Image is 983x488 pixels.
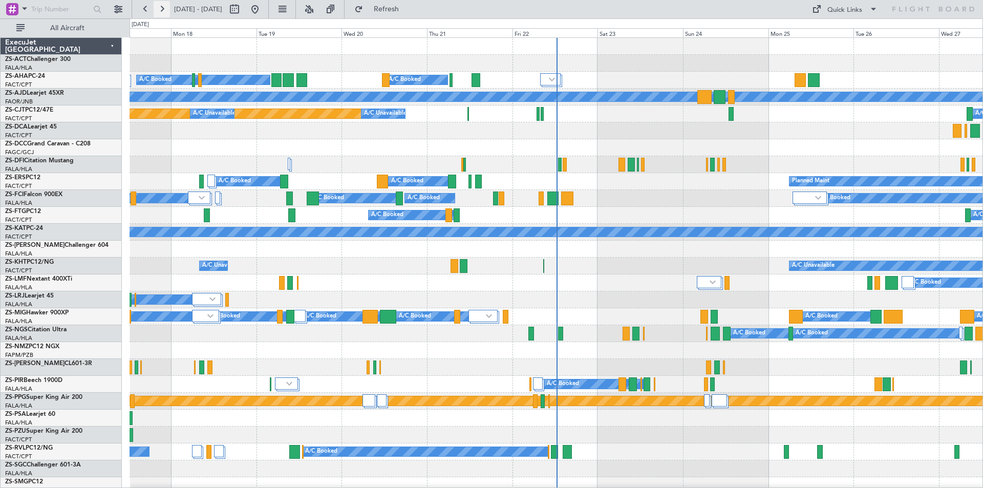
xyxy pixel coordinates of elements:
span: ZS-ACT [5,56,27,62]
span: ZS-DFI [5,158,24,164]
div: A/C Booked [547,376,579,392]
div: Mon 18 [171,28,257,37]
div: A/C Booked [399,309,431,324]
a: ZS-RVLPC12/NG [5,445,53,451]
button: Quick Links [807,1,883,17]
a: FALA/HLA [5,199,32,207]
img: arrow-gray.svg [199,196,205,200]
a: ZS-SGCChallenger 601-3A [5,462,81,468]
a: FACT/CPT [5,233,32,241]
div: Fri 22 [512,28,598,37]
div: A/C Booked [139,72,172,88]
a: ZS-KATPC-24 [5,225,43,231]
div: Tue 26 [853,28,939,37]
a: ZS-SMGPC12 [5,479,43,485]
div: Wed 20 [341,28,427,37]
a: ZS-NGSCitation Ultra [5,327,67,333]
span: ZS-ERS [5,175,26,181]
a: FACT/CPT [5,115,32,122]
img: arrow-gray.svg [209,297,216,301]
span: ZS-DCC [5,141,27,147]
a: ZS-AJDLearjet 45XR [5,90,64,96]
span: ZS-AHA [5,73,28,79]
span: ZS-PIR [5,377,24,384]
div: Sun 24 [683,28,768,37]
span: ZS-AJD [5,90,27,96]
div: Mon 25 [768,28,854,37]
div: A/C Unavailable [364,106,407,121]
a: FALA/HLA [5,317,32,325]
button: All Aircraft [11,20,111,36]
a: FACT/CPT [5,216,32,224]
div: A/C Booked [208,309,240,324]
a: ZS-PSALearjet 60 [5,411,55,417]
a: FALA/HLA [5,402,32,410]
span: ZS-PPG [5,394,26,400]
div: A/C Unavailable [193,106,236,121]
a: ZS-PZUSuper King Air 200 [5,428,82,434]
span: ZS-SMG [5,479,28,485]
div: A/C Booked [805,309,838,324]
span: ZS-DCA [5,124,28,130]
span: ZS-KAT [5,225,26,231]
a: FACT/CPT [5,182,32,190]
a: FAPM/PZB [5,351,33,359]
span: ZS-CJT [5,107,25,113]
img: arrow-gray.svg [549,77,555,81]
img: arrow-gray.svg [486,314,492,318]
a: FACT/CPT [5,267,32,274]
a: FACT/CPT [5,132,32,139]
div: Sat 23 [597,28,683,37]
div: Quick Links [827,5,862,15]
a: FAOR/JNB [5,98,33,105]
div: A/C Booked [304,309,336,324]
a: FACT/CPT [5,453,32,460]
div: Planned Maint [792,174,829,189]
a: FALA/HLA [5,64,32,72]
a: FALA/HLA [5,284,32,291]
div: A/C Booked [909,275,941,290]
div: Thu 21 [427,28,512,37]
img: arrow-gray.svg [286,381,292,386]
a: ZS-NMZPC12 NGX [5,344,59,350]
div: A/C Booked [312,190,344,206]
span: ZS-[PERSON_NAME] [5,242,65,248]
a: ZS-[PERSON_NAME]CL601-3R [5,360,92,367]
a: ZS-FTGPC12 [5,208,41,215]
div: A/C Booked [305,444,337,459]
a: ZS-CJTPC12/47E [5,107,53,113]
a: ZS-KHTPC12/NG [5,259,54,265]
a: FALA/HLA [5,385,32,393]
div: A/C Booked [219,174,251,189]
span: [DATE] - [DATE] [174,5,222,14]
span: ZS-[PERSON_NAME] [5,360,65,367]
a: ZS-ERSPC12 [5,175,40,181]
a: ZS-DCCGrand Caravan - C208 [5,141,91,147]
a: FALA/HLA [5,470,32,477]
div: [DATE] [132,20,149,29]
a: ZS-DCALearjet 45 [5,124,57,130]
a: FALA/HLA [5,165,32,173]
a: FACT/CPT [5,81,32,89]
a: ZS-MIGHawker 900XP [5,310,69,316]
button: Refresh [350,1,411,17]
span: ZS-NMZ [5,344,29,350]
div: A/C Booked [408,190,440,206]
input: Trip Number [31,2,90,17]
a: ZS-ACTChallenger 300 [5,56,71,62]
a: FAGC/GCJ [5,148,34,156]
span: All Aircraft [27,25,108,32]
span: ZS-SGC [5,462,27,468]
a: ZS-PPGSuper King Air 200 [5,394,82,400]
a: ZS-LRJLearjet 45 [5,293,54,299]
div: A/C Booked [371,207,403,223]
span: ZS-MIG [5,310,26,316]
img: arrow-gray.svg [710,280,716,284]
a: FACT/CPT [5,436,32,443]
a: ZS-FCIFalcon 900EX [5,192,62,198]
a: ZS-PIRBeech 1900D [5,377,62,384]
div: A/C Booked [796,326,828,341]
span: ZS-RVL [5,445,26,451]
span: ZS-NGS [5,327,28,333]
a: ZS-LMFNextant 400XTi [5,276,72,282]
